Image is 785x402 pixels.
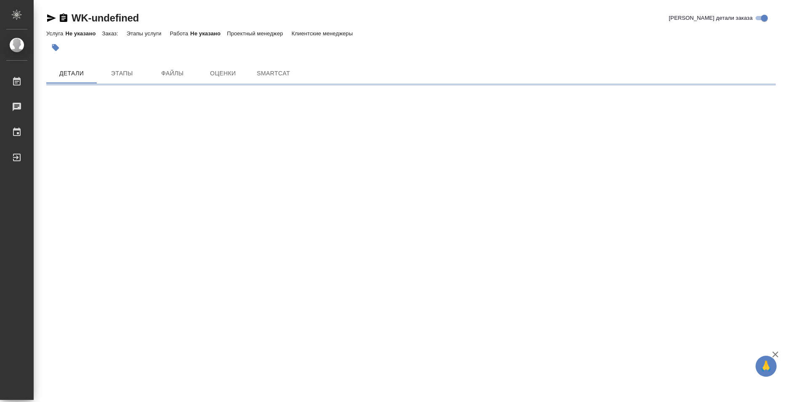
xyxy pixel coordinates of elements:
[756,356,777,377] button: 🙏
[65,30,102,37] p: Не указано
[292,30,355,37] p: Клиентские менеджеры
[152,68,193,79] span: Файлы
[203,68,243,79] span: Оценки
[190,30,227,37] p: Не указано
[46,38,65,57] button: Добавить тэг
[227,30,285,37] p: Проектный менеджер
[127,30,164,37] p: Этапы услуги
[253,68,294,79] span: SmartCat
[51,68,92,79] span: Детали
[170,30,191,37] p: Работа
[72,12,139,24] a: WK-undefined
[46,13,56,23] button: Скопировать ссылку для ЯМессенджера
[759,357,773,375] span: 🙏
[102,30,120,37] p: Заказ:
[58,13,69,23] button: Скопировать ссылку
[102,68,142,79] span: Этапы
[669,14,753,22] span: [PERSON_NAME] детали заказа
[46,30,65,37] p: Услуга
